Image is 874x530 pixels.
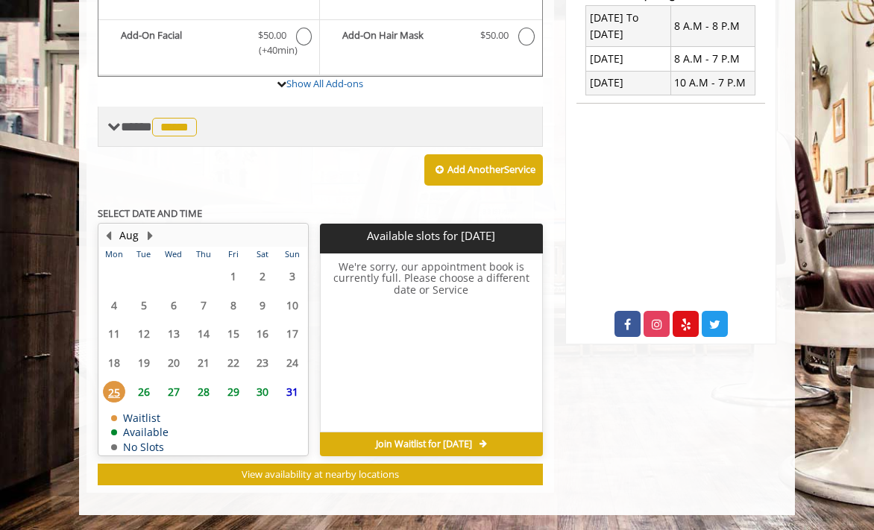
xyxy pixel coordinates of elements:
[248,247,277,262] th: Sat
[192,381,215,403] span: 28
[480,28,509,43] span: $50.00
[119,227,139,244] button: Aug
[159,247,189,262] th: Wed
[159,377,189,406] td: Select day27
[189,377,218,406] td: Select day28
[111,441,169,452] td: No Slots
[670,71,755,95] td: 10 A.M - 7 P.M
[586,6,670,47] td: [DATE] To [DATE]
[218,247,248,262] th: Fri
[256,42,289,58] span: (+40min )
[286,77,363,90] a: Show All Add-ons
[189,247,218,262] th: Thu
[144,227,156,244] button: Next Month
[277,247,307,262] th: Sun
[222,381,245,403] span: 29
[670,47,755,71] td: 8 A.M - 7 P.M
[326,230,536,242] p: Available slots for [DATE]
[424,154,543,186] button: Add AnotherService
[111,426,169,438] td: Available
[251,381,274,403] span: 30
[133,381,155,403] span: 26
[321,261,541,426] h6: We're sorry, our appointment book is currently full. Please choose a different date or Service
[121,28,248,59] b: Add-On Facial
[447,163,535,176] b: Add Another Service
[586,71,670,95] td: [DATE]
[111,412,169,423] td: Waitlist
[586,47,670,71] td: [DATE]
[327,28,534,49] label: Add-On Hair Mask
[163,381,185,403] span: 27
[129,247,159,262] th: Tue
[129,377,159,406] td: Select day26
[342,28,471,45] b: Add-On Hair Mask
[98,464,543,485] button: View availability at nearby locations
[376,438,472,450] span: Join Waitlist for [DATE]
[248,377,277,406] td: Select day30
[98,206,202,220] b: SELECT DATE AND TIME
[99,377,129,406] td: Select day25
[258,28,286,43] span: $50.00
[277,377,307,406] td: Select day31
[99,247,129,262] th: Mon
[103,381,125,403] span: 25
[670,6,755,47] td: 8 A.M - 8 P.M
[242,467,399,481] span: View availability at nearby locations
[106,28,312,63] label: Add-On Facial
[218,377,248,406] td: Select day29
[281,381,304,403] span: 31
[102,227,114,244] button: Previous Month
